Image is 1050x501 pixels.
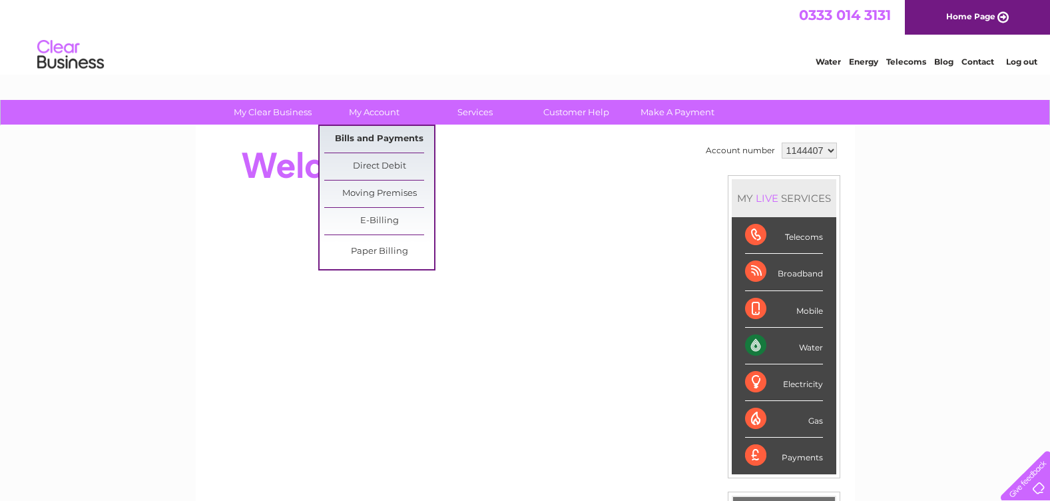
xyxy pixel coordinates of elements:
[745,328,823,364] div: Water
[745,438,823,474] div: Payments
[961,57,994,67] a: Contact
[934,57,953,67] a: Blog
[37,35,105,75] img: logo.png
[324,208,434,235] a: E-Billing
[319,100,429,125] a: My Account
[745,364,823,401] div: Electricity
[745,401,823,438] div: Gas
[732,179,836,217] div: MY SERVICES
[816,57,841,67] a: Water
[799,7,891,23] a: 0333 014 3131
[324,181,434,207] a: Moving Premises
[420,100,530,125] a: Services
[745,291,823,328] div: Mobile
[324,126,434,153] a: Bills and Payments
[702,139,778,162] td: Account number
[218,100,328,125] a: My Clear Business
[324,153,434,180] a: Direct Debit
[886,57,926,67] a: Telecoms
[753,192,781,205] div: LIVE
[745,254,823,290] div: Broadband
[849,57,878,67] a: Energy
[324,239,434,265] a: Paper Billing
[1006,57,1037,67] a: Log out
[745,217,823,254] div: Telecoms
[623,100,732,125] a: Make A Payment
[211,7,840,65] div: Clear Business is a trading name of Verastar Limited (registered in [GEOGRAPHIC_DATA] No. 3667643...
[521,100,631,125] a: Customer Help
